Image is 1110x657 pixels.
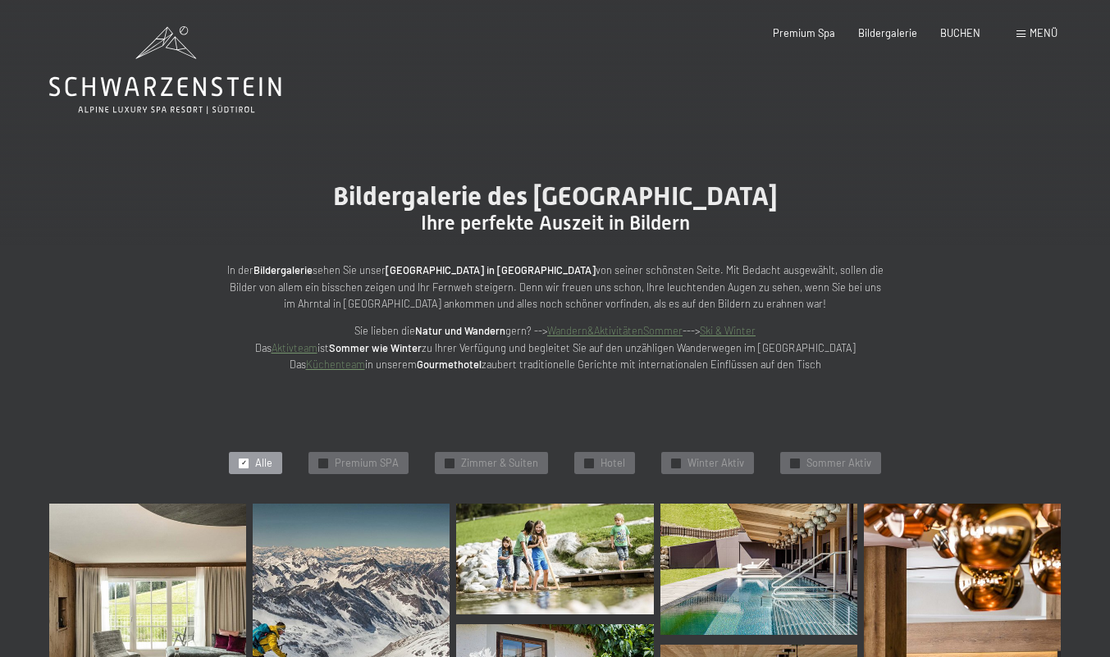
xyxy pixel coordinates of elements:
[806,456,871,471] span: Sommer Aktiv
[421,212,690,235] span: Ihre perfekte Auszeit in Bildern
[456,504,653,614] img: Bildergalerie
[773,26,835,39] a: Premium Spa
[461,456,538,471] span: Zimmer & Suiten
[329,341,422,354] strong: Sommer wie Winter
[254,263,313,276] strong: Bildergalerie
[335,456,399,471] span: Premium SPA
[333,180,778,212] span: Bildergalerie des [GEOGRAPHIC_DATA]
[940,26,980,39] a: BUCHEN
[1030,26,1057,39] span: Menü
[306,358,365,371] a: Küchenteam
[700,324,756,337] a: Ski & Winter
[241,459,247,468] span: ✓
[227,322,884,372] p: Sie lieben die gern? --> ---> Das ist zu Ihrer Verfügung und begleitet Sie auf den unzähligen Wan...
[674,459,679,468] span: ✓
[255,456,272,471] span: Alle
[417,358,482,371] strong: Gourmethotel
[447,459,453,468] span: ✓
[687,456,744,471] span: Winter Aktiv
[587,459,592,468] span: ✓
[858,26,917,39] a: Bildergalerie
[601,456,625,471] span: Hotel
[415,324,505,337] strong: Natur und Wandern
[227,262,884,312] p: In der sehen Sie unser von seiner schönsten Seite. Mit Bedacht ausgewählt, sollen die Bilder von ...
[793,459,798,468] span: ✓
[660,504,857,635] img: Bildergalerie
[386,263,596,276] strong: [GEOGRAPHIC_DATA] in [GEOGRAPHIC_DATA]
[272,341,317,354] a: Aktivteam
[547,324,683,337] a: Wandern&AktivitätenSommer
[321,459,327,468] span: ✓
